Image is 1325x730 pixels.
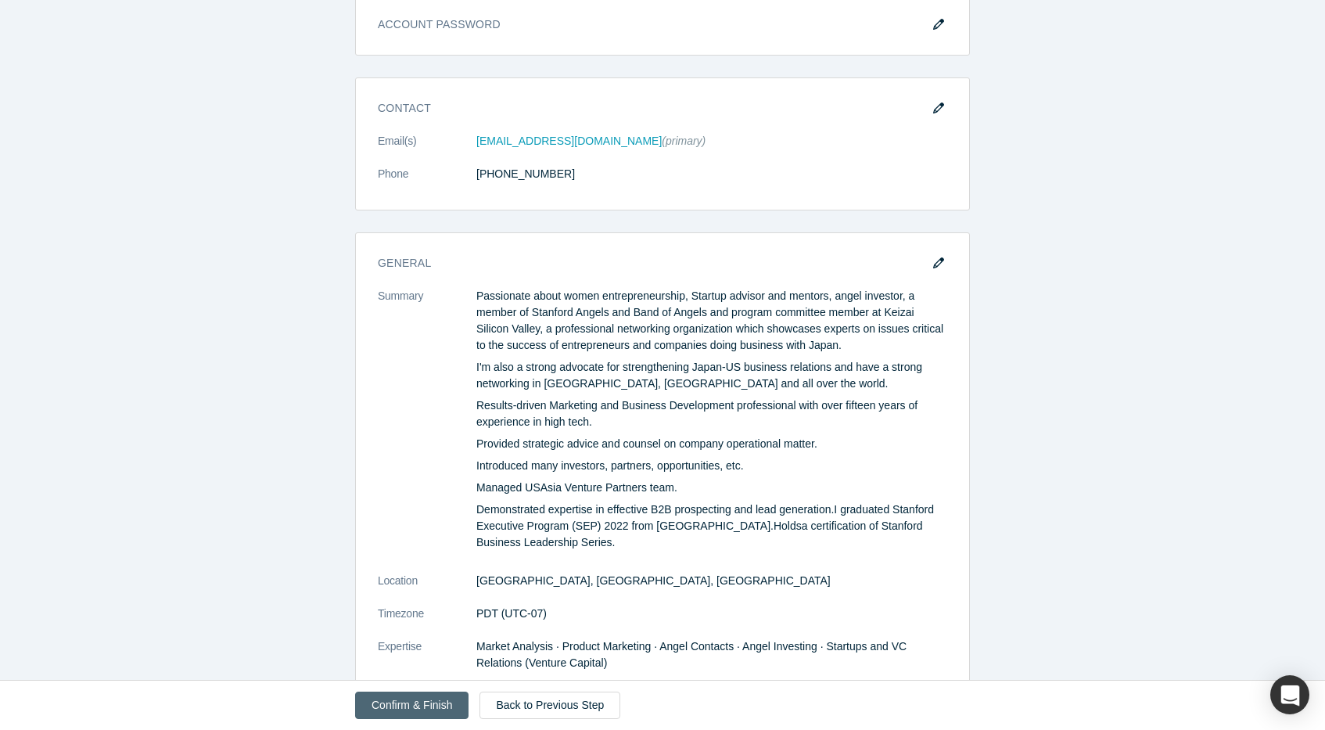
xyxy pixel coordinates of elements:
p: Provided strategic advice and counsel on company operational matter. [476,436,947,452]
a: [PHONE_NUMBER] [476,167,575,180]
dt: Email(s) [378,133,476,166]
dt: Expertise [378,638,476,688]
h3: Account Password [378,16,947,44]
h3: Contact [378,100,925,117]
span: Market Analysis · Product Marketing · Angel Contacts · Angel Investing · Startups and VC Relation... [476,640,907,669]
span: Holds [774,520,802,532]
p: Passionate about women entrepreneurship, Startup advisor and mentors, angel investor, a member of... [476,288,947,354]
button: Confirm & Finish [355,692,469,719]
p: I'm also a strong advocate for strengthening Japan-US business relations and have a strong networ... [476,359,947,392]
dt: Timezone [378,606,476,638]
dt: Summary [378,288,476,573]
p: Introduced many investors, partners, opportunities, etc. [476,458,947,474]
span: (primary) [662,135,706,147]
a: Back to Previous Step [479,692,620,719]
dd: [GEOGRAPHIC_DATA], [GEOGRAPHIC_DATA], [GEOGRAPHIC_DATA] [476,573,947,589]
p: I graduated Stanford Executive Program (SEP) 2022 from [GEOGRAPHIC_DATA]. a certification of Stan... [476,502,947,551]
dt: Phone [378,166,476,199]
h3: General [378,255,925,272]
span: Demonstrated expertise in effective B2B prospecting and lead generation. [476,503,834,516]
dt: Location [378,573,476,606]
a: [EMAIL_ADDRESS][DOMAIN_NAME] [476,135,662,147]
p: Managed USAsia Venture Partners team. [476,480,947,496]
p: Results-driven Marketing and Business Development professional with over fifteen years of experie... [476,397,947,430]
dd: PDT (UTC-07) [476,606,947,622]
